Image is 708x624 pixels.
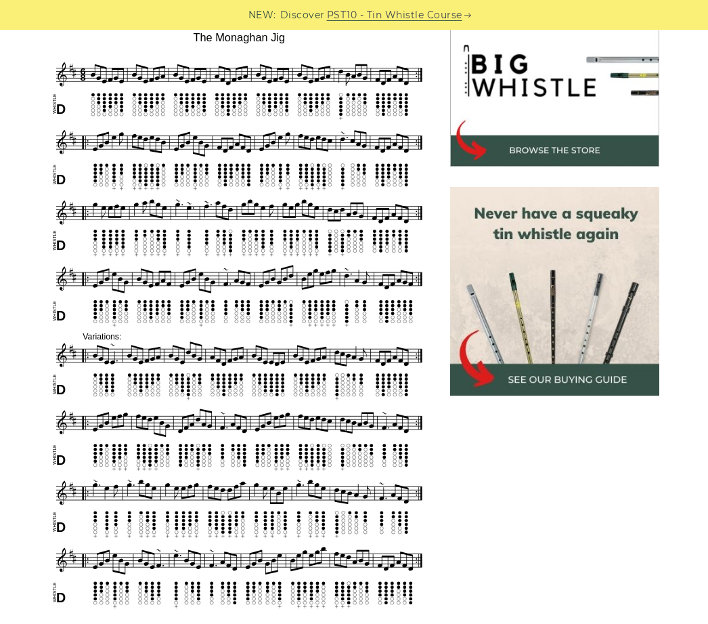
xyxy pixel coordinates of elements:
span: Discover [280,7,325,23]
span: NEW: [248,7,276,23]
img: The Monaghan Jig Tin Whistle Tabs & Sheet Music [49,27,430,612]
img: tin whistle buying guide [450,187,659,396]
a: PST10 - Tin Whistle Course [327,7,462,23]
